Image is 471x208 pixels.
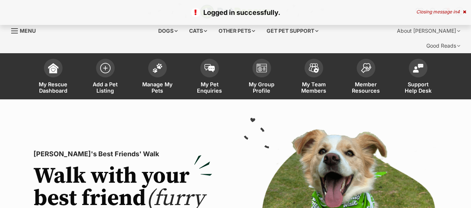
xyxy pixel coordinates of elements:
a: My Group Profile [236,55,288,99]
span: Support Help Desk [401,81,435,94]
a: Manage My Pets [131,55,184,99]
img: help-desk-icon-fdf02630f3aa405de69fd3d07c3f3aa587a6932b1a1747fa1d2bba05be0121f9.svg [413,64,423,73]
img: pet-enquiries-icon-7e3ad2cf08bfb03b45e93fb7055b45f3efa6380592205ae92323e6603595dc1f.svg [204,64,215,72]
img: manage-my-pets-icon-02211641906a0b7f246fdf0571729dbe1e7629f14944591b6c1af311fb30b64b.svg [152,63,163,73]
span: My Pet Enquiries [193,81,226,94]
a: Add a Pet Listing [79,55,131,99]
span: My Group Profile [245,81,279,94]
span: Member Resources [349,81,383,94]
a: My Pet Enquiries [184,55,236,99]
span: My Rescue Dashboard [36,81,70,94]
a: My Rescue Dashboard [27,55,79,99]
div: Get pet support [261,23,324,38]
a: Member Resources [340,55,392,99]
div: Good Reads [421,38,465,53]
img: member-resources-icon-8e73f808a243e03378d46382f2149f9095a855e16c252ad45f914b54edf8863c.svg [361,63,371,73]
span: My Team Members [297,81,331,94]
div: Dogs [153,23,183,38]
div: About [PERSON_NAME] [392,23,465,38]
span: Add a Pet Listing [89,81,122,94]
span: Menu [20,28,36,34]
img: group-profile-icon-3fa3cf56718a62981997c0bc7e787c4b2cf8bcc04b72c1350f741eb67cf2f40e.svg [257,64,267,73]
div: Other pets [213,23,260,38]
a: My Team Members [288,55,340,99]
div: Cats [184,23,212,38]
img: team-members-icon-5396bd8760b3fe7c0b43da4ab00e1e3bb1a5d9ba89233759b79545d2d3fc5d0d.svg [309,63,319,73]
a: Menu [11,23,41,37]
img: add-pet-listing-icon-0afa8454b4691262ce3f59096e99ab1cd57d4a30225e0717b998d2c9b9846f56.svg [100,63,111,73]
p: [PERSON_NAME]'s Best Friends' Walk [34,149,212,159]
span: Manage My Pets [141,81,174,94]
a: Support Help Desk [392,55,444,99]
img: dashboard-icon-eb2f2d2d3e046f16d808141f083e7271f6b2e854fb5c12c21221c1fb7104beca.svg [48,63,58,73]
